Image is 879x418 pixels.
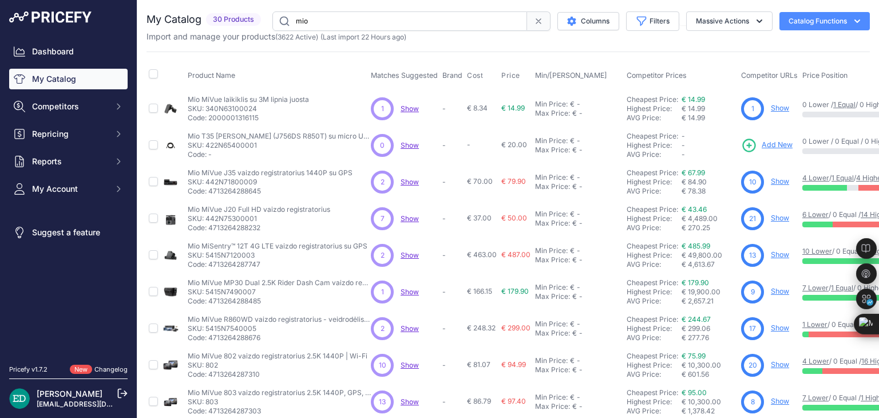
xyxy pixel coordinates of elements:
p: - [442,214,462,223]
p: Mio T35 [PERSON_NAME] (J756DS R850T) su micro USB jungtimi [188,132,371,141]
div: - [575,173,580,182]
span: Show [401,104,419,113]
a: 7 Lower [802,393,829,402]
div: - [577,402,583,411]
a: 10 Lower [802,247,832,255]
p: Mio MiSentry™ 12T 4G LTE vaizdo registratorius su GPS [188,242,367,251]
span: 1 [381,287,384,297]
div: € 277.76 [682,333,737,342]
span: 2 [381,177,385,187]
p: Mio MiVue laikiklis su 3M lipnia juosta [188,95,309,104]
p: Mio MiVue 803 vaizdo registratorius 2.5K 1440P, GPS, Wi-Fi [188,388,371,397]
div: - [577,365,583,374]
div: € [570,356,575,365]
a: Cheapest Price: [627,168,678,177]
a: Show [401,324,419,333]
div: € 270.25 [682,223,737,232]
a: € 67.99 [682,168,705,177]
a: Dashboard [9,41,128,62]
span: Matches Suggested [371,71,438,80]
div: AVG Price: [627,223,682,232]
div: € [570,320,575,329]
span: Competitor Prices [627,71,687,80]
span: Price Position [802,71,848,80]
div: € [570,136,575,145]
a: Show [771,250,789,259]
span: € 10,300.00 [682,361,721,369]
span: € 8.34 [467,104,488,112]
div: AVG Price: [627,260,682,269]
div: € [572,109,577,118]
div: € [572,292,577,301]
a: Cheapest Price: [627,388,678,397]
a: 1 Equal [832,173,854,182]
p: SKU: 442N75300001 [188,214,330,223]
div: - [577,109,583,118]
span: 10 [749,177,757,187]
div: - [577,255,583,265]
a: Add New [741,137,793,153]
span: 8 [751,397,755,407]
span: Show [401,251,419,259]
div: Min Price: [535,356,568,365]
a: Show [401,178,419,186]
div: Min Price: [535,393,568,402]
span: Add New [762,140,793,151]
p: Code: - [188,150,371,159]
a: Show [401,214,419,223]
div: € [572,329,577,338]
p: Mio MiVue R860WD vaizdo registratorius - veidrodėlis, 2.5K, su galine kamera, Wi-Fi, GPS, STARVIS 2 [188,315,371,324]
div: Min Price: [535,100,568,109]
span: Brand [442,71,462,80]
span: 7 [381,214,385,224]
a: Show [771,287,789,295]
a: 1 Equal [833,100,856,109]
div: Max Price: [535,292,570,301]
span: € 14.99 [682,104,705,113]
span: € 4,489.00 [682,214,718,223]
p: - [442,361,462,370]
a: Show [771,177,789,186]
span: € 248.32 [467,324,496,332]
span: € 50.00 [501,214,527,222]
a: Show [771,324,789,332]
a: [PERSON_NAME] [37,389,102,399]
span: € 84.90 [682,178,707,186]
span: Competitor URLs [741,71,798,80]
div: - [575,356,580,365]
span: € 19,900.00 [682,287,720,296]
span: € 49,800.00 [682,251,722,259]
span: € 70.00 [467,177,493,186]
span: - [467,140,470,149]
span: Cost [467,71,483,80]
div: AVG Price: [627,407,682,416]
span: 1 [751,104,754,114]
div: Max Price: [535,109,570,118]
a: Show [771,104,789,112]
span: - [682,132,685,140]
div: Pricefy v1.7.2 [9,365,47,374]
span: - [682,141,685,149]
div: AVG Price: [627,370,682,379]
div: € [572,182,577,191]
span: Repricing [32,128,107,140]
div: Highest Price: [627,324,682,333]
div: € 2,657.21 [682,297,737,306]
div: Min Price: [535,173,568,182]
span: - [682,150,685,159]
div: Max Price: [535,365,570,374]
button: Competitors [9,96,128,117]
span: 21 [749,214,756,224]
span: Competitors [32,101,107,112]
a: Show [771,360,789,369]
p: Code: 2000001316115 [188,113,309,123]
span: ( ) [275,33,318,41]
a: Cheapest Price: [627,315,678,324]
span: 0 [380,140,385,151]
button: Repricing [9,124,128,144]
button: Price [501,71,522,80]
div: € 14.99 [682,113,737,123]
span: 10 [379,360,386,370]
p: - [442,324,462,333]
span: € 94.99 [501,360,526,369]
